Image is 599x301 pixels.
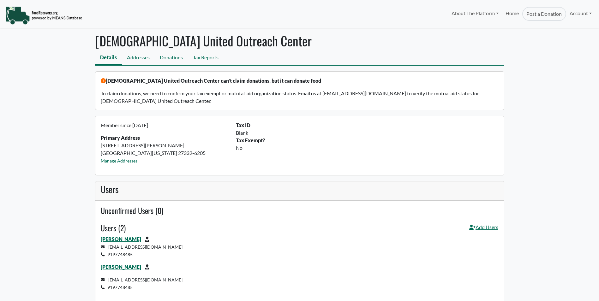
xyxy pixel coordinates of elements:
small: [EMAIL_ADDRESS][DOMAIN_NAME] 9197748485 [101,277,183,290]
div: No [232,144,502,152]
p: [DEMOGRAPHIC_DATA] United Outreach Center can't claim donations, but it can donate food [101,77,498,85]
a: Addresses [122,51,155,65]
h4: Users (2) [101,223,126,233]
b: Tax Exempt? [236,137,265,143]
a: Post a Donation [522,7,566,21]
h3: Users [101,184,498,195]
a: About The Platform [448,7,502,20]
a: Home [502,7,522,21]
a: Donations [155,51,188,65]
h1: [DEMOGRAPHIC_DATA] United Outreach Center [95,33,504,48]
div: Blank [232,129,502,137]
a: Account [566,7,595,20]
h4: Unconfirmed Users (0) [101,206,498,215]
a: [PERSON_NAME] [101,236,141,242]
a: Tax Reports [188,51,224,65]
a: Details [95,51,122,65]
p: Member since [DATE] [101,121,228,129]
img: NavigationLogo_FoodRecovery-91c16205cd0af1ed486a0f1a7774a6544ea792ac00100771e7dd3ec7c0e58e41.png [5,6,82,25]
a: Add Users [469,223,498,235]
a: Manage Addresses [101,158,137,163]
b: Tax ID [236,122,250,128]
strong: Primary Address [101,135,140,141]
div: [STREET_ADDRESS][PERSON_NAME] [GEOGRAPHIC_DATA][US_STATE] 27332-6205 [97,121,232,169]
small: [EMAIL_ADDRESS][DOMAIN_NAME] 9197748485 [101,244,183,257]
a: [PERSON_NAME] [101,264,141,270]
p: To claim donations, we need to confirm your tax exempt or mututal-aid organization status. Email ... [101,90,498,105]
